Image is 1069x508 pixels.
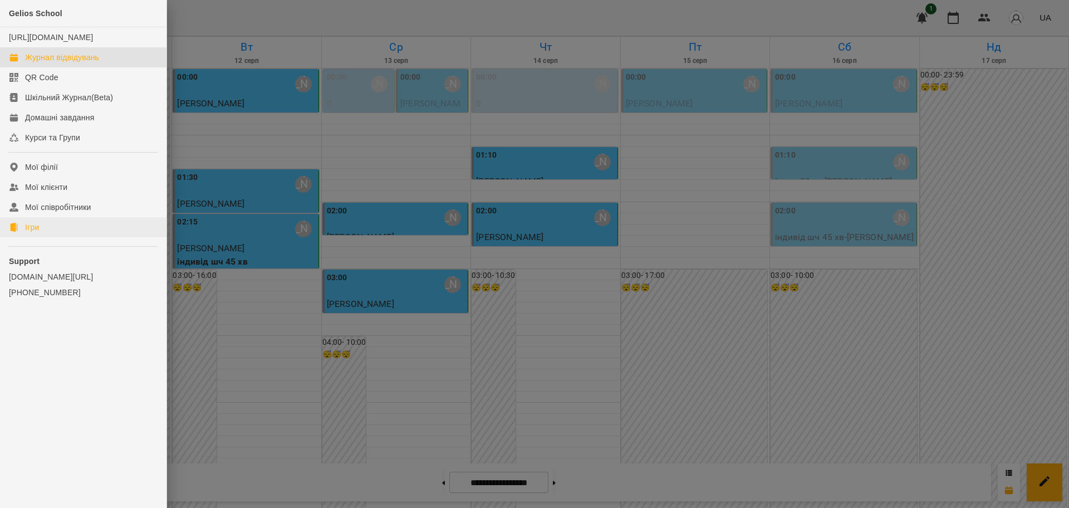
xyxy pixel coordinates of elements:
div: Мої філії [25,162,58,173]
div: Мої клієнти [25,182,67,193]
div: Домашні завдання [25,112,94,123]
a: [URL][DOMAIN_NAME] [9,33,93,42]
a: [PHONE_NUMBER] [9,287,158,298]
span: Gelios School [9,9,62,18]
p: Support [9,256,158,267]
div: QR Code [25,72,58,83]
div: Журнал відвідувань [25,52,99,63]
div: Ігри [25,222,39,233]
div: Шкільний Журнал(Beta) [25,92,113,103]
a: [DOMAIN_NAME][URL] [9,271,158,282]
div: Мої співробітники [25,202,91,213]
div: Курси та Групи [25,132,80,143]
